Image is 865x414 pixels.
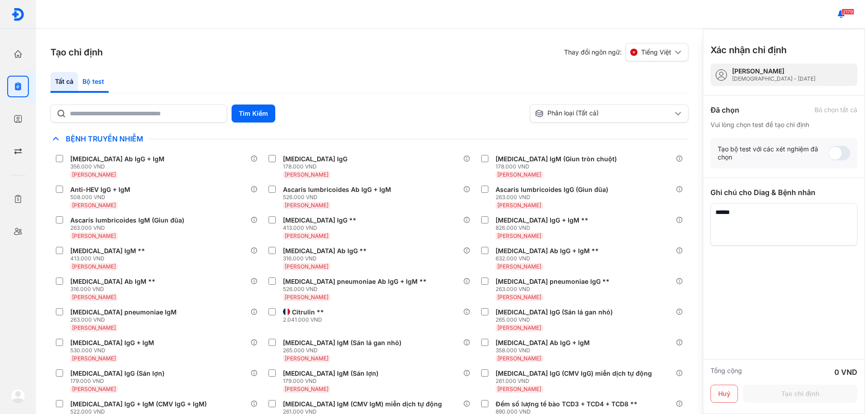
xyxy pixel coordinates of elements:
div: Tạo bộ test với các xét nghiệm đã chọn [718,145,829,161]
div: Tất cả [50,72,78,93]
div: [MEDICAL_DATA] IgG + IgM [70,339,154,347]
span: [PERSON_NAME] [72,202,116,209]
div: Phân loại (Tất cả) [535,109,673,118]
div: [MEDICAL_DATA] Ab IgM ** [70,278,155,286]
div: Citrulin ** [292,308,324,316]
div: Thay đổi ngôn ngữ: [564,43,688,61]
div: 356.000 VND [70,163,168,170]
span: [PERSON_NAME] [497,232,541,239]
div: 316.000 VND [283,255,370,262]
div: [MEDICAL_DATA] IgG (Sán lợn) [70,369,164,378]
div: [MEDICAL_DATA] IgG [283,155,347,163]
span: [PERSON_NAME] [72,386,116,392]
div: [MEDICAL_DATA] IgG (CMV IgG) miễn dịch tự động [496,369,652,378]
div: 178.000 VND [283,163,351,170]
span: [PERSON_NAME] [285,263,328,270]
div: 263.000 VND [496,286,613,293]
div: [MEDICAL_DATA] IgM (Giun tròn chuột) [496,155,617,163]
div: Ascaris lumbricoides IgM (Giun đũa) [70,216,184,224]
div: 263.000 VND [496,194,612,201]
span: [PERSON_NAME] [285,232,328,239]
div: 0 VND [834,367,857,378]
div: 358.000 VND [496,347,593,354]
button: Tìm Kiếm [232,105,275,123]
span: [PERSON_NAME] [72,263,116,270]
span: [PERSON_NAME] [497,324,541,331]
div: [MEDICAL_DATA] pneumoniae Ab IgG + IgM ** [283,278,427,286]
div: Đếm số lượng tế bào TCD3 + TCD4 + TCD8 ** [496,400,637,408]
span: [PERSON_NAME] [497,263,541,270]
div: 316.000 VND [70,286,159,293]
span: [PERSON_NAME] [72,294,116,300]
img: logo [11,389,25,403]
h3: Xác nhận chỉ định [710,44,787,56]
div: [MEDICAL_DATA] IgM (Sán lá gan nhỏ) [283,339,401,347]
div: [MEDICAL_DATA] IgG (Sán lá gan nhỏ) [496,308,613,316]
div: 508.000 VND [70,194,134,201]
span: [PERSON_NAME] [285,171,328,178]
div: [MEDICAL_DATA] Ab IgG + IgM [496,339,590,347]
span: Bệnh Truyền Nhiễm [61,134,148,143]
div: 413.000 VND [70,255,149,262]
div: 265.000 VND [496,316,616,323]
div: Ascaris lumbricoides Ab IgG + IgM [283,186,391,194]
span: [PERSON_NAME] [285,294,328,300]
button: Tạo chỉ định [743,385,857,403]
div: Ascaris lumbricoides IgG (Giun đũa) [496,186,608,194]
div: [MEDICAL_DATA] IgM ** [70,247,145,255]
span: Tiếng Việt [641,48,671,56]
div: 413.000 VND [283,224,360,232]
div: 826.000 VND [496,224,592,232]
span: 2179 [842,9,854,15]
div: [MEDICAL_DATA] Ab IgG + IgM ** [496,247,599,255]
span: [PERSON_NAME] [497,386,541,392]
span: [PERSON_NAME] [285,202,328,209]
div: [MEDICAL_DATA] Ab IgG + IgM [70,155,164,163]
span: [PERSON_NAME] [285,386,328,392]
div: 2.041.000 VND [283,316,328,323]
img: logo [11,8,25,21]
span: [PERSON_NAME] [497,202,541,209]
h3: Tạo chỉ định [50,46,103,59]
div: 179.000 VND [283,378,382,385]
span: [PERSON_NAME] [72,232,116,239]
div: [MEDICAL_DATA] IgG + IgM ** [496,216,588,224]
div: 530.000 VND [70,347,158,354]
span: [PERSON_NAME] [497,294,541,300]
div: 178.000 VND [496,163,620,170]
div: Tổng cộng [710,367,742,378]
button: Huỷ [710,385,738,403]
span: [PERSON_NAME] [72,171,116,178]
div: [MEDICAL_DATA] IgM (CMV IgM) miễn dịch tự động [283,400,442,408]
div: [MEDICAL_DATA] pneumoniae IgG ** [496,278,610,286]
div: Bỏ chọn tất cả [815,106,857,114]
div: [DEMOGRAPHIC_DATA] - [DATE] [732,75,815,82]
div: Bộ test [78,72,109,93]
div: Đã chọn [710,105,739,115]
span: [PERSON_NAME] [72,324,116,331]
div: Anti-HEV IgG + IgM [70,186,130,194]
div: 526.000 VND [283,286,430,293]
div: 265.000 VND [283,347,405,354]
div: [MEDICAL_DATA] pneumoniae IgM [70,308,177,316]
div: 526.000 VND [283,194,395,201]
div: Ghi chú cho Diag & Bệnh nhân [710,187,857,198]
span: [PERSON_NAME] [497,355,541,362]
div: 179.000 VND [70,378,168,385]
span: [PERSON_NAME] [497,171,541,178]
div: Vui lòng chọn test để tạo chỉ định [710,121,857,129]
div: 263.000 VND [70,224,188,232]
div: [MEDICAL_DATA] IgM (Sán lợn) [283,369,378,378]
div: 261.000 VND [496,378,656,385]
div: [MEDICAL_DATA] IgG + IgM (CMV IgG + IgM) [70,400,207,408]
span: [PERSON_NAME] [72,355,116,362]
div: [PERSON_NAME] [732,67,815,75]
span: [PERSON_NAME] [285,355,328,362]
div: [MEDICAL_DATA] Ab IgG ** [283,247,367,255]
div: 632.000 VND [496,255,602,262]
div: 263.000 VND [70,316,180,323]
div: [MEDICAL_DATA] IgG ** [283,216,356,224]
